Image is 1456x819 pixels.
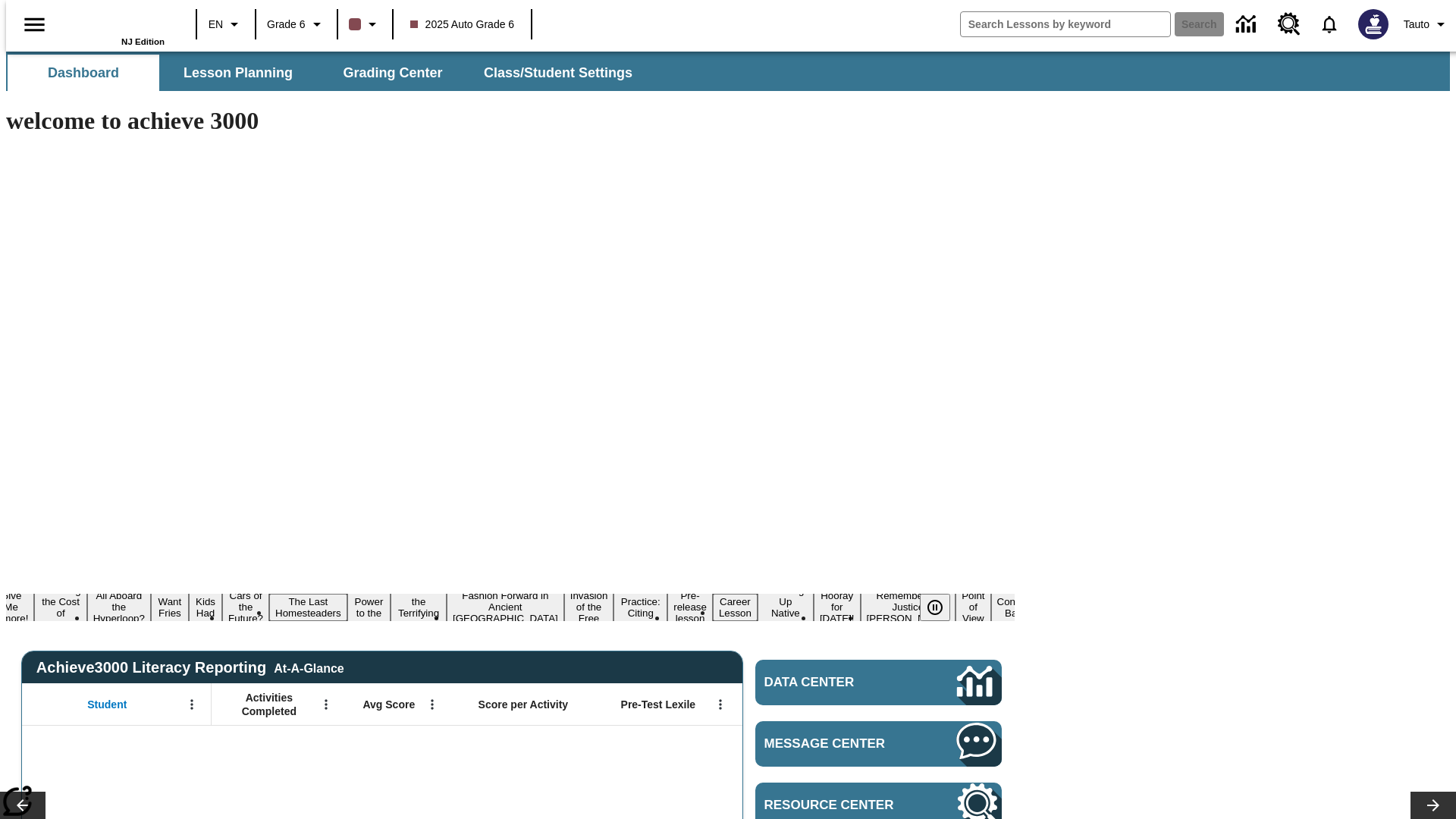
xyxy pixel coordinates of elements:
button: Pause [920,594,950,621]
button: Slide 18 Point of View [955,588,990,626]
button: Slide 16 Hooray for Constitution Day! [814,588,861,626]
button: Profile/Settings [1398,11,1456,38]
button: Open Menu [421,693,444,716]
span: Class/Student Settings [484,64,632,82]
h1: welcome to achieve 3000 [6,107,1015,135]
button: Dashboard [8,55,159,91]
div: At-A-Glance [274,659,344,676]
button: Select a new avatar [1349,5,1398,44]
button: Slide 14 Career Lesson [713,594,758,621]
span: 2025 Auto Grade 6 [410,17,515,33]
button: Slide 10 Fashion Forward in Ancient Rome [447,588,564,626]
button: Slide 12 Mixed Practice: Citing Evidence [613,582,667,632]
button: Slide 3 All Aboard the Hyperloop? [87,588,151,626]
input: search field [961,12,1170,36]
a: Data Center [755,660,1002,705]
button: Slide 7 The Last Homesteaders [269,594,347,621]
a: Resource Center, Will open in new tab [1269,4,1310,45]
span: Achieve3000 Literacy Reporting [36,659,344,676]
button: Slide 15 Cooking Up Native Traditions [758,582,814,632]
button: Open Menu [709,693,732,716]
button: Class/Student Settings [472,55,645,91]
button: Open Menu [315,693,337,716]
div: Home [66,5,165,46]
span: Tauto [1404,17,1429,33]
button: Slide 13 Pre-release lesson [667,588,713,626]
span: Student [87,698,127,711]
span: Grade 6 [267,17,306,33]
button: Slide 17 Remembering Justice O'Connor [861,588,956,626]
a: Home [66,7,165,37]
button: Grading Center [317,55,469,91]
button: Slide 2 Covering the Cost of College [34,582,86,632]
span: Grading Center [343,64,442,82]
span: Score per Activity [479,698,569,711]
span: Activities Completed [219,691,319,718]
button: Lesson Planning [162,55,314,91]
img: Avatar [1358,9,1389,39]
button: Slide 19 The Constitution's Balancing Act [991,582,1064,632]
button: Class color is dark brown. Change class color [343,11,388,38]
span: Message Center [764,736,912,752]
a: Message Center [755,721,1002,767]
button: Slide 11 The Invasion of the Free CD [564,576,614,638]
div: SubNavbar [6,55,646,91]
button: Slide 9 Attack of the Terrifying Tomatoes [391,582,447,632]
span: EN [209,17,223,33]
button: Slide 4 Do You Want Fries With That? [151,571,189,644]
button: Slide 5 Dirty Jobs Kids Had To Do [189,571,222,644]
button: Lesson carousel, Next [1410,792,1456,819]
button: Slide 8 Solar Power to the People [347,582,391,632]
a: Notifications [1310,5,1349,44]
span: Avg Score [362,698,415,711]
div: Pause [920,594,965,621]
div: SubNavbar [6,52,1450,91]
a: Data Center [1227,4,1269,45]
span: NJ Edition [121,37,165,46]
button: Open side menu [12,2,57,47]
button: Grade: Grade 6, Select a grade [261,11,332,38]
span: Resource Center [764,798,912,813]
span: Lesson Planning [184,64,293,82]
span: Dashboard [48,64,119,82]
span: Pre-Test Lexile [621,698,696,711]
button: Language: EN, Select a language [202,11,250,38]
button: Slide 6 Cars of the Future? [222,588,269,626]
button: Open Menu [180,693,203,716]
span: Data Center [764,675,906,690]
